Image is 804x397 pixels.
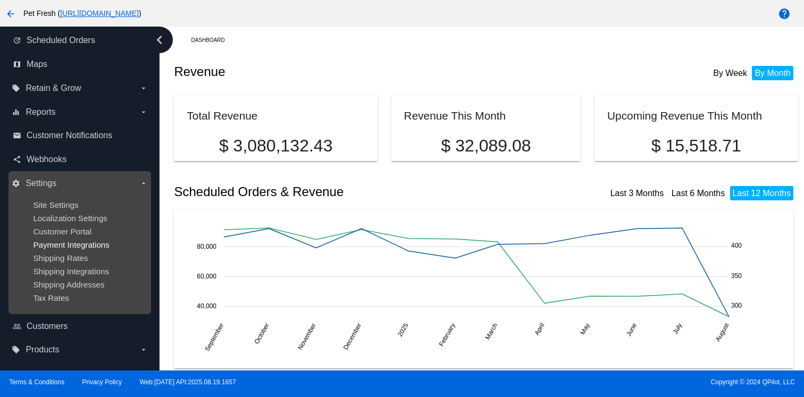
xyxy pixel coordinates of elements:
a: Web:[DATE] API:2025.08.19.1657 [140,378,236,386]
span: Maps [27,60,47,69]
span: Products [26,345,59,354]
span: Customer Notifications [27,131,112,140]
text: 400 [731,241,742,249]
i: local_offer [12,84,20,92]
text: December [342,322,363,351]
h2: Revenue This Month [404,109,506,122]
text: May [579,322,591,336]
a: Last 3 Months [610,189,664,198]
i: arrow_drop_down [139,84,148,92]
a: Shipping Rates [33,254,88,263]
a: Shipping Integrations [33,267,109,276]
a: Payment Integrations [33,240,110,249]
p: $ 32,089.08 [404,136,568,156]
span: Retain & Grow [26,83,81,93]
h2: Scheduled Orders & Revenue [174,184,486,199]
li: By Week [710,66,750,80]
li: By Month [752,66,793,80]
a: Tax Rates [33,293,69,302]
h2: Upcoming Revenue This Month [607,109,762,122]
h2: Revenue [174,64,486,79]
i: local_offer [12,345,20,354]
a: Privacy Policy [82,378,122,386]
i: settings [12,179,20,188]
i: chevron_left [151,31,168,48]
a: [URL][DOMAIN_NAME] [60,9,139,18]
text: September [204,322,225,352]
span: Copyright © 2024 QPilot, LLC [411,378,795,386]
text: 40,000 [197,302,217,310]
a: people_outline Customers [13,318,148,335]
a: Last 12 Months [733,189,791,198]
a: Site Settings [33,200,78,209]
a: Customer Portal [33,227,91,236]
span: Customers [27,322,68,331]
i: people_outline [13,322,21,331]
text: August [714,322,731,343]
text: November [297,322,318,351]
i: share [13,155,21,164]
span: Pet Fresh ( ) [23,9,141,18]
span: Scheduled Orders [27,36,95,45]
a: share Webhooks [13,151,148,168]
span: Webhooks [27,155,66,164]
i: arrow_drop_down [139,179,148,188]
p: $ 3,080,132.43 [187,136,364,156]
i: arrow_drop_down [139,345,148,354]
a: email Customer Notifications [13,127,148,144]
i: email [13,131,21,140]
text: June [625,322,638,337]
p: $ 15,518.71 [607,136,785,156]
a: Localization Settings [33,214,107,223]
a: Shipping Addresses [33,280,104,289]
a: Last 6 Months [672,189,725,198]
mat-icon: arrow_back [4,7,17,20]
text: February [438,322,457,348]
i: arrow_drop_down [139,108,148,116]
text: April [533,322,546,336]
a: map Maps [13,56,148,73]
i: update [13,36,21,45]
text: 80,000 [197,242,217,250]
text: 2025 [397,322,411,337]
text: 350 [731,272,742,279]
i: map [13,60,21,69]
a: Terms & Conditions [9,378,64,386]
i: equalizer [12,108,20,116]
span: Settings [26,179,56,188]
text: July [672,322,684,335]
a: update Scheduled Orders [13,32,148,49]
span: Reports [26,107,55,117]
a: Dashboard [191,32,234,48]
h2: Total Revenue [187,109,257,122]
text: October [253,322,271,345]
text: 300 [731,302,742,309]
text: 60,000 [197,273,217,280]
text: March [484,322,499,341]
mat-icon: help [778,7,791,20]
